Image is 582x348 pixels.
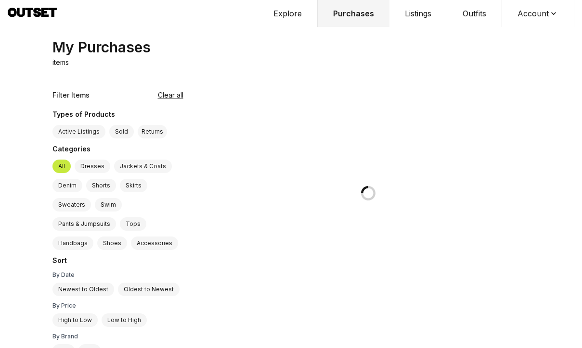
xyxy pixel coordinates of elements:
[120,217,146,231] label: Tops
[52,125,105,138] label: Active Listings
[52,110,183,121] div: Types of Products
[95,198,122,211] label: Swim
[52,283,114,296] label: Newest to Oldest
[109,125,134,138] label: Sold
[86,179,116,192] label: Shorts
[118,283,180,296] label: Oldest to Newest
[52,302,183,310] div: By Price
[120,179,147,192] label: Skirts
[158,90,183,100] button: Clear all
[114,160,172,173] label: Jackets & Coats
[52,179,82,192] label: Denim
[52,271,183,279] div: By Date
[138,125,167,138] button: Returns
[102,313,147,327] label: Low to High
[131,236,178,250] label: Accessories
[52,217,116,231] label: Pants & Jumpsuits
[75,160,110,173] label: Dresses
[52,333,183,340] div: By Brand
[52,38,151,56] div: My Purchases
[97,236,127,250] label: Shoes
[52,236,93,250] label: Handbags
[52,198,91,211] label: Sweaters
[52,256,183,267] div: Sort
[52,90,90,100] div: Filter Items
[52,144,183,156] div: Categories
[52,313,98,327] label: High to Low
[52,160,71,173] label: All
[52,58,69,67] p: items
